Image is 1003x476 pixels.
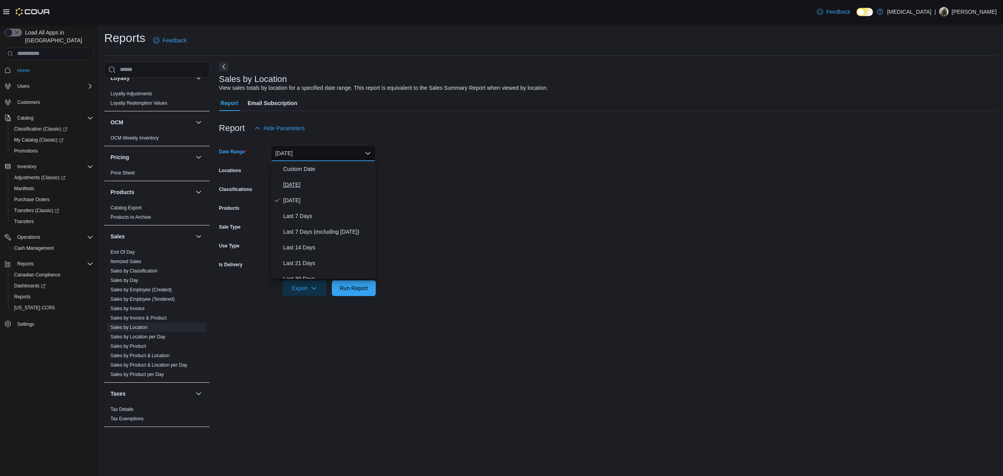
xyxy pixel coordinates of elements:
div: Aaron Featherstone [939,7,949,16]
span: Washington CCRS [11,303,93,312]
button: Pricing [194,153,203,162]
a: [US_STATE] CCRS [11,303,58,312]
button: Catalog [14,113,36,123]
button: Operations [14,233,43,242]
a: Classification (Classic) [8,124,96,134]
button: Reports [8,291,96,302]
label: Products [219,205,239,211]
label: Locations [219,167,241,174]
p: [MEDICAL_DATA] [887,7,931,16]
span: Sales by Classification [110,268,158,274]
a: Dashboards [8,280,96,291]
button: Canadian Compliance [8,269,96,280]
button: [DATE] [271,145,376,161]
div: OCM [104,133,210,146]
button: Loyalty [194,73,203,83]
span: Adjustments (Classic) [14,174,65,181]
span: Dashboards [11,281,93,291]
span: Cash Management [14,245,54,251]
button: Inventory [2,161,96,172]
button: Next [219,62,228,71]
a: Sales by Location per Day [110,334,165,340]
span: Feedback [826,8,850,16]
button: Transfers [8,216,96,227]
a: Adjustments (Classic) [11,173,69,182]
div: View sales totals by location for a specified date range. This report is equivalent to the Sales ... [219,84,548,92]
button: Run Report [332,280,376,296]
span: Transfers (Classic) [11,206,93,215]
span: Loyalty Adjustments [110,91,152,97]
button: Products [194,187,203,197]
button: Reports [14,259,37,269]
label: Classifications [219,186,252,193]
span: Catalog [14,113,93,123]
span: Reports [14,259,93,269]
span: Operations [17,234,40,240]
span: Sales by Invoice & Product [110,315,167,321]
button: Sales [110,233,192,240]
label: Use Type [219,243,239,249]
span: Operations [14,233,93,242]
button: Catalog [2,113,96,124]
span: Products to Archive [110,214,151,220]
span: Manifests [14,185,34,192]
a: Reports [11,292,34,302]
span: Sales by Location per Day [110,334,165,340]
a: Dashboards [11,281,49,291]
a: Tax Exemptions [110,416,144,421]
span: Load All Apps in [GEOGRAPHIC_DATA] [22,29,93,44]
span: Customers [14,97,93,107]
nav: Complex example [5,62,93,350]
button: Taxes [194,389,203,398]
span: Last 21 Days [283,258,373,268]
button: OCM [110,118,192,126]
a: Purchase Orders [11,195,53,204]
a: Sales by Invoice & Product [110,315,167,321]
a: Manifests [11,184,37,193]
a: Sales by Location [110,325,148,330]
span: Inventory [17,164,36,170]
a: End Of Day [110,249,135,255]
a: Price Sheet [110,170,135,176]
a: Sales by Product per Day [110,372,164,377]
span: Promotions [14,148,38,154]
button: Products [110,188,192,196]
a: Classification (Classic) [11,124,71,134]
span: Settings [14,319,93,329]
div: Select listbox [271,161,376,279]
span: Hide Parameters [264,124,305,132]
button: Promotions [8,145,96,156]
span: Last 14 Days [283,243,373,252]
button: Settings [2,318,96,329]
a: Transfers [11,217,37,226]
button: [US_STATE] CCRS [8,302,96,313]
a: Feedback [150,33,190,48]
a: Sales by Employee (Tendered) [110,296,175,302]
span: Users [17,83,29,89]
span: [DATE] [283,196,373,205]
button: Loyalty [110,74,192,82]
a: Promotions [11,146,41,156]
a: Sales by Day [110,278,138,283]
span: [DATE] [283,180,373,189]
h3: Loyalty [110,74,130,82]
div: Loyalty [104,89,210,111]
span: Feedback [163,36,186,44]
button: Users [2,81,96,92]
span: Customers [17,99,40,105]
h3: Report [219,124,245,133]
a: Tax Details [110,407,134,412]
button: Customers [2,96,96,108]
h3: Sales by Location [219,74,287,84]
button: Home [2,65,96,76]
p: | [934,7,936,16]
button: Operations [2,232,96,243]
span: My Catalog (Classic) [11,135,93,145]
span: My Catalog (Classic) [14,137,63,143]
a: My Catalog (Classic) [11,135,67,145]
span: Settings [17,321,34,327]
